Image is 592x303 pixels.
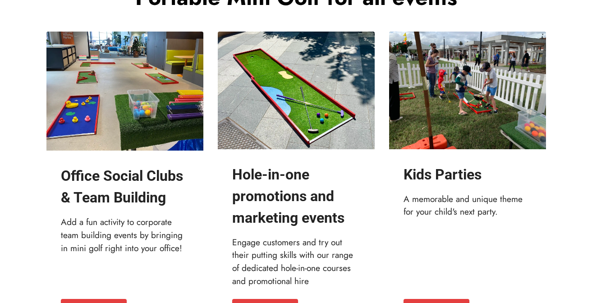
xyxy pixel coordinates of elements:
[61,216,189,254] p: Add a fun activity to corporate team building events by bringing in mini golf right into your off...
[61,167,183,206] strong: Office Social Clubs & Team Building
[232,236,360,288] p: Engage customers and try out their putting skills with our range of dedicated hole-in-one courses...
[404,193,532,219] p: A memorable and unique theme for your child's next party.
[404,166,482,183] strong: Kids Parties
[46,32,203,151] img: Corporate
[389,32,546,149] img: Mini Golf Parties
[232,166,344,226] strong: Hole-in-one promotions and marketing events
[218,32,375,149] img: Hole-in-one promotion mini putt hire Sydney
